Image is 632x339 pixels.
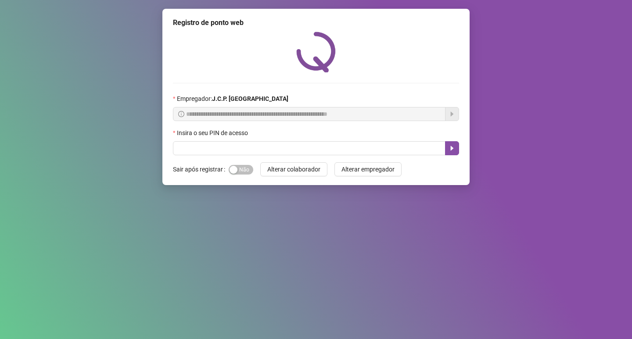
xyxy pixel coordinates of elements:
[173,128,254,138] label: Insira o seu PIN de acesso
[178,111,184,117] span: info-circle
[212,95,288,102] strong: J.C.P. [GEOGRAPHIC_DATA]
[260,162,327,176] button: Alterar colaborador
[341,164,395,174] span: Alterar empregador
[296,32,336,72] img: QRPoint
[173,18,459,28] div: Registro de ponto web
[177,94,288,103] span: Empregador :
[267,164,320,174] span: Alterar colaborador
[334,162,402,176] button: Alterar empregador
[449,145,456,152] span: caret-right
[173,162,229,176] label: Sair após registrar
